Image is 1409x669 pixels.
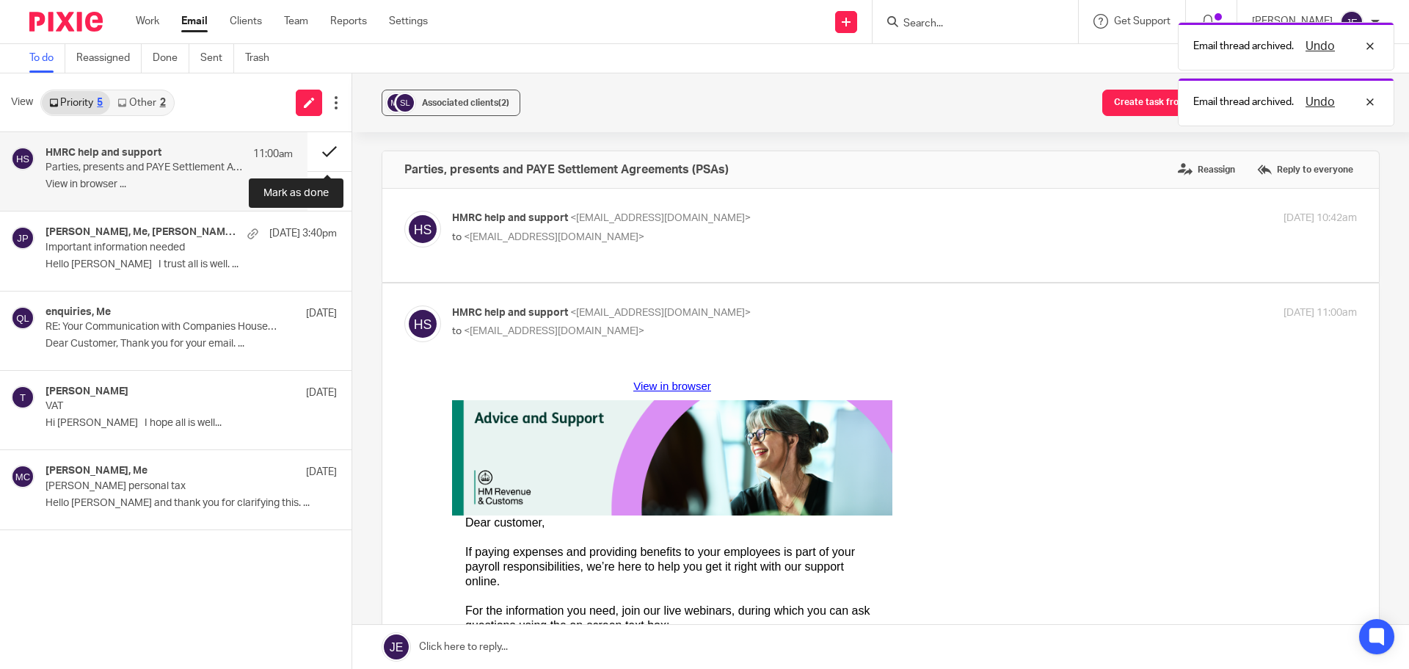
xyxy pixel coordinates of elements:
span: • [29,405,33,417]
p: Dear Customer, Thank you for your email. ... [45,338,337,350]
img: svg%3E [11,306,34,330]
a: Done [153,44,189,73]
span: to [452,232,462,242]
a: Team [284,14,308,29]
a: Work [136,14,159,29]
button: Undo [1301,37,1339,55]
a: Other2 [110,91,172,115]
a: Trash [245,44,280,73]
span: You can which looks at: [13,372,360,384]
img: svg%3E [11,465,34,488]
a: Register for our webinar about social functions and parties [13,277,316,289]
p: 11:00am [253,147,293,162]
p: Email thread archived. [1193,39,1294,54]
p: [DATE] [306,386,337,400]
span: If paying expenses and providing benefits to your employees is part of your payroll responsibilit... [13,145,418,260]
label: Reply to everyone [1253,159,1357,181]
p: [DATE] 10:42am [1284,211,1357,226]
img: svg%3E [11,386,34,409]
img: svg%3E [11,147,34,170]
span: • [29,325,33,337]
h4: [PERSON_NAME] [45,386,128,398]
td: the conditions for the event to be exempt from tax and National Insurance [40,305,423,322]
span: • [29,438,33,451]
img: GOV.UK website [14,603,45,640]
a: Clients [230,14,262,29]
p: Hello [PERSON_NAME] I trust all is well. ... [45,258,337,271]
td: what to do if it s not exempt [40,322,423,339]
span: • [29,341,33,354]
p: [PERSON_NAME] personal tax [45,480,279,493]
span: Dear customer, [13,145,92,157]
p: [DATE] 11:00am [1284,305,1357,321]
span: (2) [498,98,509,107]
span: HMRC help and support [452,308,568,318]
img: svg%3E [404,211,441,247]
span: Expenses and benefits for your employees – social functions and parties [13,262,390,275]
img: svg%3E [1340,10,1364,34]
span: , during which we’ll be looking at: [13,277,415,304]
p: Important information needed [45,242,279,254]
img: svg%3E [404,305,441,342]
span: • [29,308,33,320]
td: PAYE Settlement Agreements (PSAs) and how to apply [40,339,423,356]
img: Pixie [29,12,103,32]
a: register for our webinar about trivial benefits [55,372,283,384]
span: • [29,422,33,434]
img: X [168,603,195,640]
h4: [PERSON_NAME], Me [45,465,148,477]
span: View [11,95,33,110]
p: Hello [PERSON_NAME] and thank you for clarifying this. ... [45,497,337,510]
a: HMRC’s YouTube channel [197,529,334,542]
span: ’ [113,325,115,337]
a: View in browser [181,8,259,21]
p: View in browser﻿ ... [45,178,293,191]
p: Hi [PERSON_NAME] I hope all is well... [45,417,337,430]
img: svg%3E [394,92,416,114]
img: svg%3E [385,92,407,114]
h4: Parties, presents and PAYE Settlement Agreements (PSAs) [404,162,729,177]
img: svg%3E [11,226,34,250]
h4: [PERSON_NAME], Me, [PERSON_NAME].[PERSON_NAME], [PERSON_NAME] [45,226,240,239]
p: Parties, presents and PAYE Settlement Agreements (PSAs) [45,162,244,174]
a: Priority5 [42,91,110,115]
div: 2 [160,98,166,108]
a: Reports [330,14,367,29]
td: what your responsibilities are [40,436,402,453]
td: what a trivial benefit is [40,386,402,402]
p: [DATE] [306,306,337,321]
button: Undo [1301,93,1339,111]
a: Settings [389,14,428,29]
a: To do [29,44,65,73]
td: what conditions have to be met to be exempt from reporting to HMRC [40,402,402,419]
span: <[EMAIL_ADDRESS][DOMAIN_NAME]> [464,232,644,242]
a: Email [181,14,208,29]
span: <[EMAIL_ADDRESS][DOMAIN_NAME]> [464,326,644,336]
button: Associated clients(2) [382,90,520,116]
span: HMRC help and support [452,213,568,223]
p: [DATE] [306,465,337,480]
label: Reassign [1174,159,1239,181]
p: Email thread archived. [1193,95,1294,109]
span: <[EMAIL_ADDRESS][DOMAIN_NAME]> [570,213,751,223]
p: VAT [45,400,279,413]
td: record keeping requirements [40,453,402,470]
span: to [452,326,462,336]
p: [DATE] 3:40pm [269,226,337,241]
a: Sent [200,44,234,73]
span: • [29,388,33,400]
span: For information about , choose from our playlist of short videos – available on HMRC’s YouTube ch... [13,485,420,601]
span: HMRC’s help and support email service [13,641,219,654]
a: Reassigned [76,44,142,73]
p: RE: Your Communication with Companies House, Ref: COH1479931X [45,321,279,333]
img: YouTube [89,603,124,640]
span: • [29,455,33,468]
span: Associated clients [422,98,509,107]
span: <[EMAIL_ADDRESS][DOMAIN_NAME]> [570,308,751,318]
span: Expenses and benefits for your employees – trivial benefits [13,357,320,369]
a: PAYE Settlement Agreements (PSAs) [125,485,320,498]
